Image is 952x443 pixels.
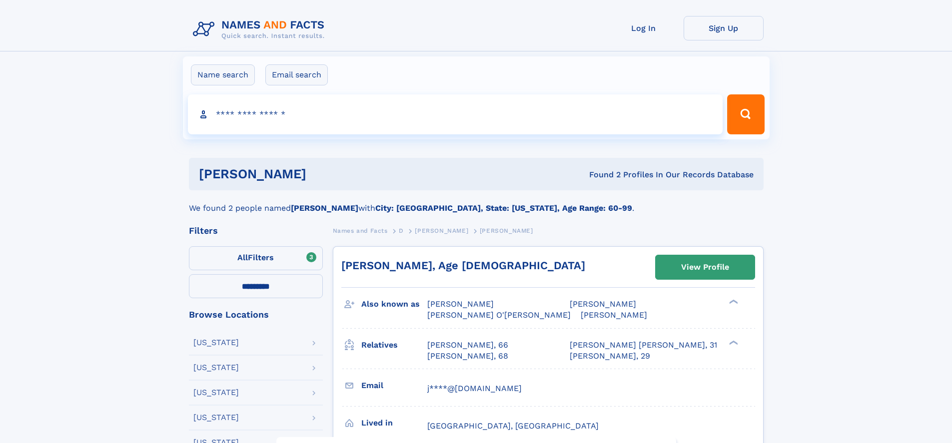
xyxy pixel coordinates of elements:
[480,227,533,234] span: [PERSON_NAME]
[191,64,255,85] label: Name search
[189,16,333,43] img: Logo Names and Facts
[193,414,239,422] div: [US_STATE]
[193,389,239,397] div: [US_STATE]
[199,168,448,180] h1: [PERSON_NAME]
[570,340,717,351] a: [PERSON_NAME] [PERSON_NAME], 31
[333,224,388,237] a: Names and Facts
[415,224,468,237] a: [PERSON_NAME]
[581,310,647,320] span: [PERSON_NAME]
[375,203,632,213] b: City: [GEOGRAPHIC_DATA], State: [US_STATE], Age Range: 60-99
[291,203,358,213] b: [PERSON_NAME]
[399,224,404,237] a: D
[727,299,739,305] div: ❯
[399,227,404,234] span: D
[361,415,427,432] h3: Lived in
[189,190,764,214] div: We found 2 people named with .
[427,310,571,320] span: [PERSON_NAME] O'[PERSON_NAME]
[604,16,684,40] a: Log In
[341,259,585,272] a: [PERSON_NAME], Age [DEMOGRAPHIC_DATA]
[189,246,323,270] label: Filters
[427,421,599,431] span: [GEOGRAPHIC_DATA], [GEOGRAPHIC_DATA]
[427,299,494,309] span: [PERSON_NAME]
[361,296,427,313] h3: Also known as
[448,169,754,180] div: Found 2 Profiles In Our Records Database
[361,377,427,394] h3: Email
[188,94,723,134] input: search input
[427,340,508,351] a: [PERSON_NAME], 66
[193,364,239,372] div: [US_STATE]
[681,256,729,279] div: View Profile
[415,227,468,234] span: [PERSON_NAME]
[361,337,427,354] h3: Relatives
[684,16,764,40] a: Sign Up
[656,255,755,279] a: View Profile
[189,226,323,235] div: Filters
[427,351,508,362] a: [PERSON_NAME], 68
[265,64,328,85] label: Email search
[189,310,323,319] div: Browse Locations
[237,253,248,262] span: All
[727,339,739,346] div: ❯
[570,351,650,362] a: [PERSON_NAME], 29
[570,299,636,309] span: [PERSON_NAME]
[193,339,239,347] div: [US_STATE]
[727,94,764,134] button: Search Button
